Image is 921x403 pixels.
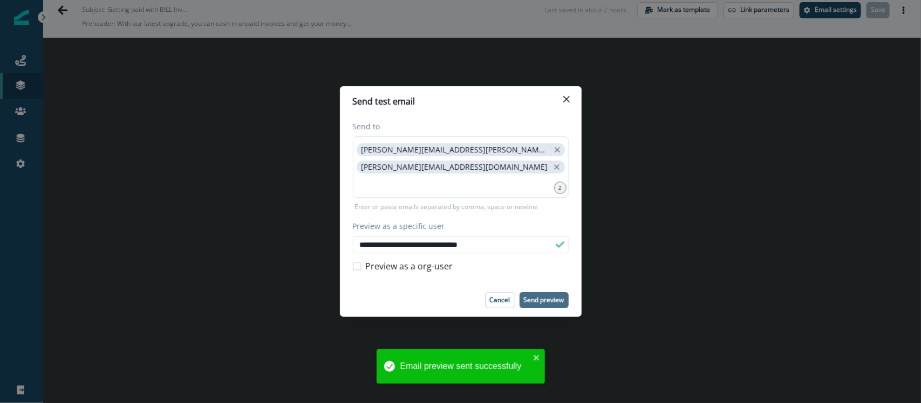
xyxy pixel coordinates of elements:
[353,95,415,108] p: Send test email
[485,292,515,308] button: Cancel
[554,182,567,194] div: 2
[551,162,562,172] button: close
[361,145,549,155] p: [PERSON_NAME][EMAIL_ADDRESS][PERSON_NAME][DOMAIN_NAME]
[552,144,562,155] button: close
[533,353,541,362] button: close
[490,296,510,304] p: Cancel
[353,220,562,232] label: Preview as a specific user
[558,91,575,108] button: Close
[520,292,569,308] button: Send preview
[366,260,453,273] span: Preview as a org-user
[400,360,530,373] div: Email preview sent successfully
[353,121,562,132] label: Send to
[353,202,541,212] p: Enter or paste emails separated by comma, space or newline
[524,296,564,304] p: Send preview
[361,163,548,172] p: [PERSON_NAME][EMAIL_ADDRESS][DOMAIN_NAME]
